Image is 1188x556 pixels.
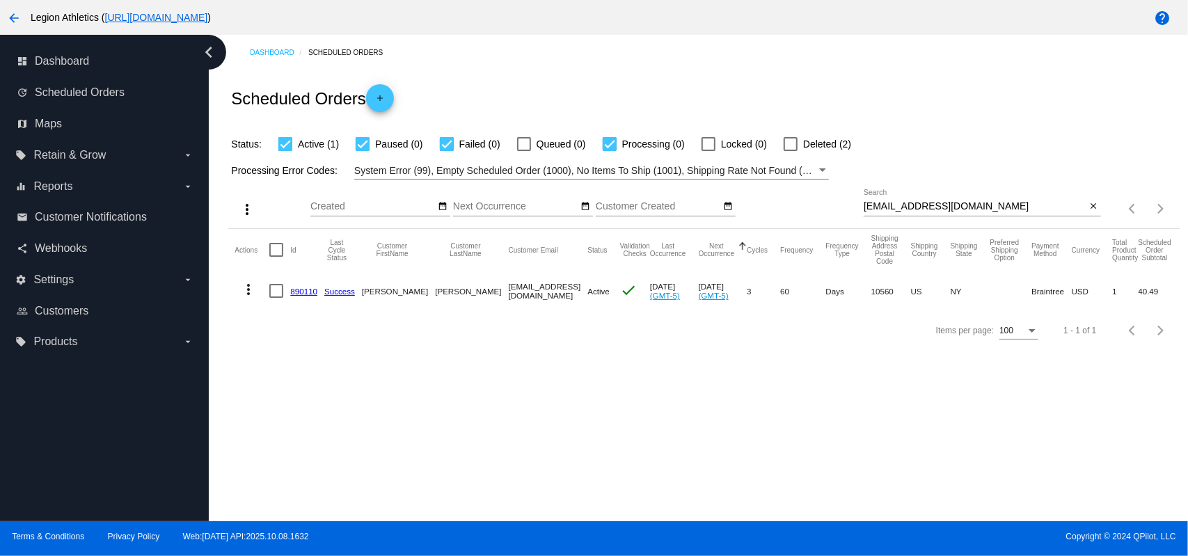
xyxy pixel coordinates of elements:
span: Queued (0) [537,136,586,152]
mat-cell: Braintree [1031,271,1071,311]
button: Change sorting for Id [290,246,296,254]
input: Customer Created [596,201,721,212]
span: Customers [35,305,88,317]
span: Settings [33,273,74,286]
button: Change sorting for Cycles [747,246,768,254]
i: equalizer [15,181,26,192]
mat-cell: Days [826,271,871,311]
button: Change sorting for Subtotal [1139,239,1171,262]
i: chevron_left [198,41,220,63]
mat-icon: date_range [723,201,733,212]
mat-cell: [DATE] [650,271,699,311]
button: Change sorting for Frequency [780,246,813,254]
mat-cell: US [911,271,951,311]
input: Search [864,201,1086,212]
button: Change sorting for LastProcessingCycleId [324,239,349,262]
span: Webhooks [35,242,87,255]
i: people_outline [17,305,28,317]
span: Active [587,287,610,296]
button: Change sorting for ShippingState [951,242,978,257]
span: Locked (0) [721,136,767,152]
i: local_offer [15,336,26,347]
span: Deleted (2) [803,136,851,152]
button: Change sorting for PaymentMethod.Type [1031,242,1059,257]
button: Next page [1147,317,1175,344]
a: map Maps [17,113,193,135]
mat-icon: more_vert [240,281,257,298]
span: Status: [231,138,262,150]
a: Privacy Policy [108,532,160,541]
button: Change sorting for ShippingPostcode [871,235,898,265]
button: Change sorting for FrequencyType [826,242,859,257]
i: dashboard [17,56,28,67]
button: Change sorting for Status [587,246,607,254]
button: Change sorting for LastOccurrenceUtc [650,242,686,257]
mat-cell: NY [951,271,990,311]
button: Next page [1147,195,1175,223]
mat-icon: arrow_back [6,10,22,26]
mat-cell: [PERSON_NAME] [362,271,435,311]
button: Change sorting for CustomerFirstName [362,242,422,257]
i: arrow_drop_down [182,150,193,161]
mat-icon: check [620,282,637,299]
mat-icon: more_vert [239,201,255,218]
button: Change sorting for CustomerLastName [435,242,496,257]
span: Processing Error Codes: [231,165,338,176]
div: Items per page: [936,326,994,335]
i: arrow_drop_down [182,336,193,347]
mat-select: Items per page: [999,326,1038,336]
mat-cell: 3 [747,271,780,311]
div: 1 - 1 of 1 [1063,326,1096,335]
mat-select: Filter by Processing Error Codes [354,162,829,180]
button: Change sorting for NextOccurrenceUtc [699,242,735,257]
i: arrow_drop_down [182,274,193,285]
button: Previous page [1119,317,1147,344]
i: local_offer [15,150,26,161]
mat-cell: 60 [780,271,825,311]
i: email [17,212,28,223]
h2: Scheduled Orders [231,84,393,112]
a: Terms & Conditions [12,532,84,541]
span: Retain & Grow [33,149,106,161]
mat-cell: USD [1072,271,1113,311]
a: share Webhooks [17,237,193,260]
span: Paused (0) [375,136,422,152]
mat-icon: help [1154,10,1171,26]
span: Copyright © 2024 QPilot, LLC [606,532,1176,541]
a: 890110 [290,287,317,296]
a: email Customer Notifications [17,206,193,228]
button: Change sorting for CustomerEmail [509,246,558,254]
mat-header-cell: Actions [235,229,269,271]
mat-cell: 1 [1112,271,1138,311]
span: Legion Athletics ( ) [31,12,211,23]
i: update [17,87,28,98]
mat-cell: [EMAIL_ADDRESS][DOMAIN_NAME] [509,271,588,311]
button: Change sorting for ShippingCountry [911,242,938,257]
mat-icon: add [372,93,388,110]
a: Scheduled Orders [308,42,395,63]
span: Scheduled Orders [35,86,125,99]
i: arrow_drop_down [182,181,193,192]
span: Products [33,335,77,348]
mat-cell: [PERSON_NAME] [435,271,508,311]
i: settings [15,274,26,285]
mat-cell: 40.49 [1139,271,1184,311]
span: Customer Notifications [35,211,147,223]
span: Failed (0) [459,136,500,152]
span: Maps [35,118,62,130]
i: share [17,243,28,254]
mat-cell: 10560 [871,271,911,311]
a: (GMT-5) [699,291,729,300]
a: Success [324,287,355,296]
mat-header-cell: Total Product Quantity [1112,229,1138,271]
input: Created [310,201,436,212]
a: dashboard Dashboard [17,50,193,72]
a: Dashboard [250,42,308,63]
mat-cell: [DATE] [699,271,747,311]
mat-header-cell: Validation Checks [620,229,650,271]
button: Previous page [1119,195,1147,223]
input: Next Occurrence [453,201,578,212]
button: Clear [1086,200,1101,214]
a: (GMT-5) [650,291,680,300]
span: Active (1) [298,136,339,152]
